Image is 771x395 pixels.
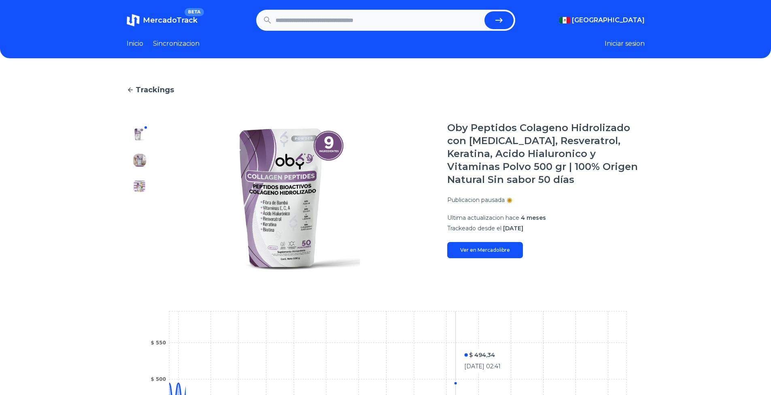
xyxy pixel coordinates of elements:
[169,121,431,277] img: Oby Peptidos Colageno Hidrolizado con Biotina, Resveratrol, Keratina, Acido Hialuronico y Vitamin...
[559,17,570,23] img: Mexico
[151,376,166,382] tspan: $ 500
[572,15,645,25] span: [GEOGRAPHIC_DATA]
[127,84,645,96] a: Trackings
[447,225,501,232] span: Trackeado desde el
[133,154,146,167] img: Oby Peptidos Colageno Hidrolizado con Biotina, Resveratrol, Keratina, Acido Hialuronico y Vitamin...
[151,340,166,346] tspan: $ 550
[136,84,174,96] span: Trackings
[133,231,146,244] img: Oby Peptidos Colageno Hidrolizado con Biotina, Resveratrol, Keratina, Acido Hialuronico y Vitamin...
[447,196,505,204] p: Publicacion pausada
[133,128,146,141] img: Oby Peptidos Colageno Hidrolizado con Biotina, Resveratrol, Keratina, Acido Hialuronico y Vitamin...
[133,206,146,219] img: Oby Peptidos Colageno Hidrolizado con Biotina, Resveratrol, Keratina, Acido Hialuronico y Vitamin...
[605,39,645,49] button: Iniciar sesion
[127,39,143,49] a: Inicio
[447,214,519,221] span: Ultima actualizacion hace
[127,14,198,27] a: MercadoTrackBETA
[133,180,146,193] img: Oby Peptidos Colageno Hidrolizado con Biotina, Resveratrol, Keratina, Acido Hialuronico y Vitamin...
[143,16,198,25] span: MercadoTrack
[521,214,546,221] span: 4 meses
[447,121,645,186] h1: Oby Peptidos Colageno Hidrolizado con [MEDICAL_DATA], Resveratrol, Keratina, Acido Hialuronico y ...
[559,15,645,25] button: [GEOGRAPHIC_DATA]
[185,8,204,16] span: BETA
[153,39,200,49] a: Sincronizacion
[447,242,523,258] a: Ver en Mercadolibre
[503,225,523,232] span: [DATE]
[133,257,146,270] img: Oby Peptidos Colageno Hidrolizado con Biotina, Resveratrol, Keratina, Acido Hialuronico y Vitamin...
[127,14,140,27] img: MercadoTrack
